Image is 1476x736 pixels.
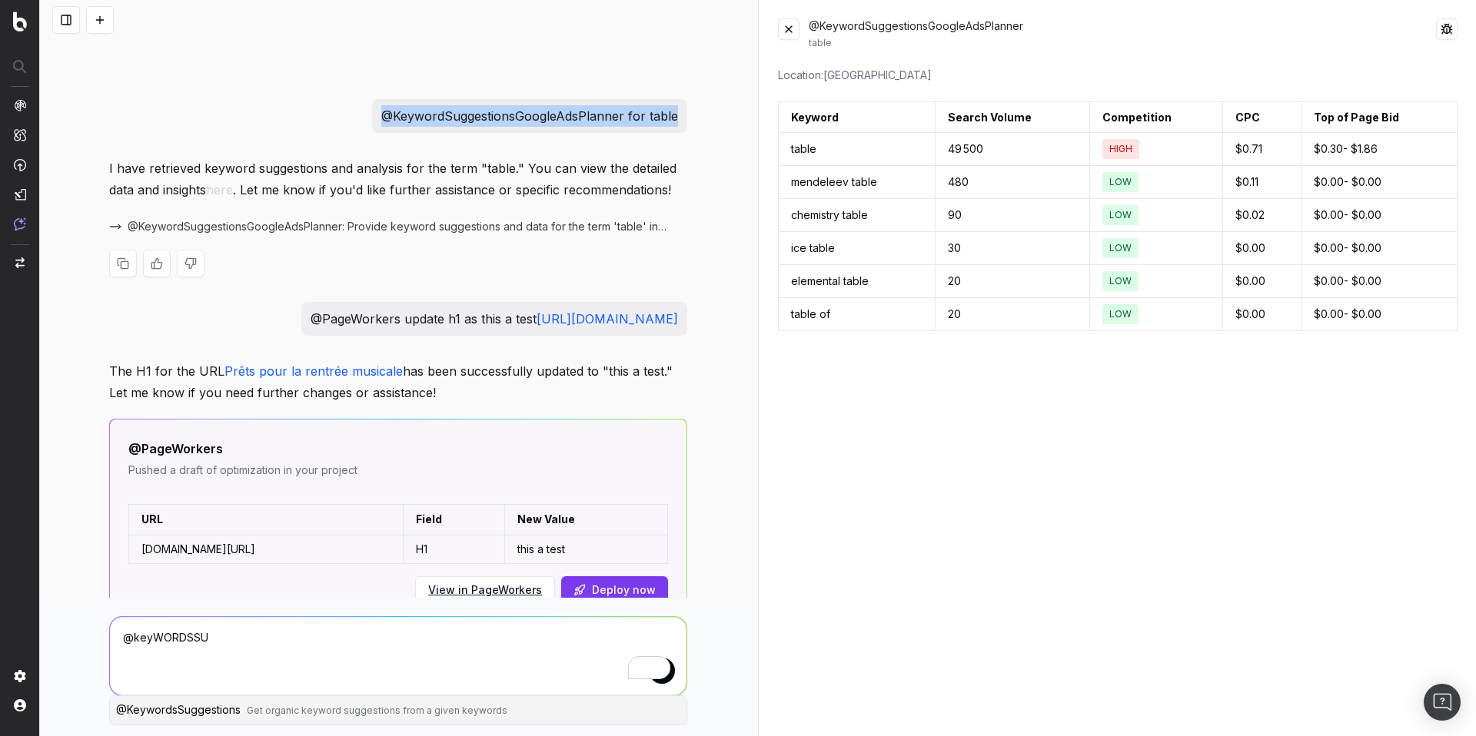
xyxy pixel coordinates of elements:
[1089,102,1223,133] th: Competition
[778,133,936,166] td: table
[311,308,678,330] p: @PageWorkers update h1 as this a test
[14,158,26,171] img: Activation
[1102,205,1139,225] div: LOW
[206,179,233,201] button: here
[403,535,504,563] td: H1
[778,232,936,265] td: ice table
[778,199,936,232] td: chemistry table
[1301,166,1457,199] td: $0.00 - $0.00
[936,102,1089,133] th: Search Volume
[109,157,687,201] p: I have retrieved keyword suggestions and analysis for the term "table." You can view the detailed...
[936,133,1089,166] td: 49 500
[778,298,936,331] td: table of
[1223,102,1301,133] th: CPC
[561,576,668,604] button: Deploy now
[1223,166,1301,199] td: $0.11
[1102,304,1139,324] div: LOW
[1301,133,1457,166] td: $0.30 - $1.86
[1301,199,1457,232] td: $0.00 - $0.00
[778,102,936,133] th: Keyword
[1301,232,1457,265] td: $0.00 - $0.00
[128,438,668,459] div: @PageWorkers
[110,696,686,724] button: @KeywordsSuggestionsGet organic keyword suggestions from a given keywords
[129,504,403,535] th: URL
[1102,172,1139,192] div: LOW
[1301,298,1457,331] td: $0.00 - $0.00
[1223,199,1301,232] td: $0.02
[247,705,507,716] span: Get organic keyword suggestions from a given keywords
[1102,271,1139,291] div: LOW
[936,166,1089,199] td: 480
[109,219,687,234] button: @KeywordSuggestionsGoogleAdsPlanner: Provide keyword suggestions and data for the term 'table' in FR
[936,199,1089,232] td: 90
[116,703,241,716] span: @ KeywordsSuggestions
[224,363,403,379] a: Prêts pour la rentrée musicale
[13,12,27,31] img: Botify logo
[14,128,26,141] img: Intelligence
[1301,265,1457,298] td: $0.00 - $0.00
[504,535,668,563] td: this a test
[381,105,678,127] p: @KeywordSuggestionsGoogleAdsPlanner for table
[809,18,1437,49] div: @KeywordSuggestionsGoogleAdsPlanner
[128,462,668,478] p: Pushed a draft of optimization in your project
[778,166,936,199] td: mendeleev table
[809,37,1437,49] div: table
[1301,102,1457,133] th: Top of Page Bid
[1223,232,1301,265] td: $0.00
[14,99,26,111] img: Analytics
[936,298,1089,331] td: 20
[403,504,504,535] th: Field
[14,188,26,201] img: Studio
[128,219,669,234] span: @KeywordSuggestionsGoogleAdsPlanner: Provide keyword suggestions and data for the term 'table' in FR
[14,670,26,682] img: Setting
[1102,238,1139,258] div: LOW
[778,265,936,298] td: elemental table
[14,699,26,711] img: My account
[936,265,1089,298] td: 20
[1102,139,1139,159] div: HIGH
[428,582,542,598] a: View in PageWorkers
[14,217,26,230] img: Assist
[1223,133,1301,166] td: $0.71
[110,617,686,695] textarea: To enrich screen reader interactions, please activate Accessibility in Grammarly extension settings
[778,68,1458,83] div: Location: [GEOGRAPHIC_DATA]
[109,360,687,403] p: The H1 for the URL has been successfully updated to "this a test." Let me know if you need furthe...
[537,311,678,327] a: [URL][DOMAIN_NAME]
[129,535,403,563] td: [DOMAIN_NAME][URL]
[936,232,1089,265] td: 30
[1223,298,1301,331] td: $0.00
[1424,684,1461,721] div: Open Intercom Messenger
[15,257,25,268] img: Switch project
[1223,265,1301,298] td: $0.00
[415,576,555,604] button: View in PageWorkers
[504,504,668,535] th: New Value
